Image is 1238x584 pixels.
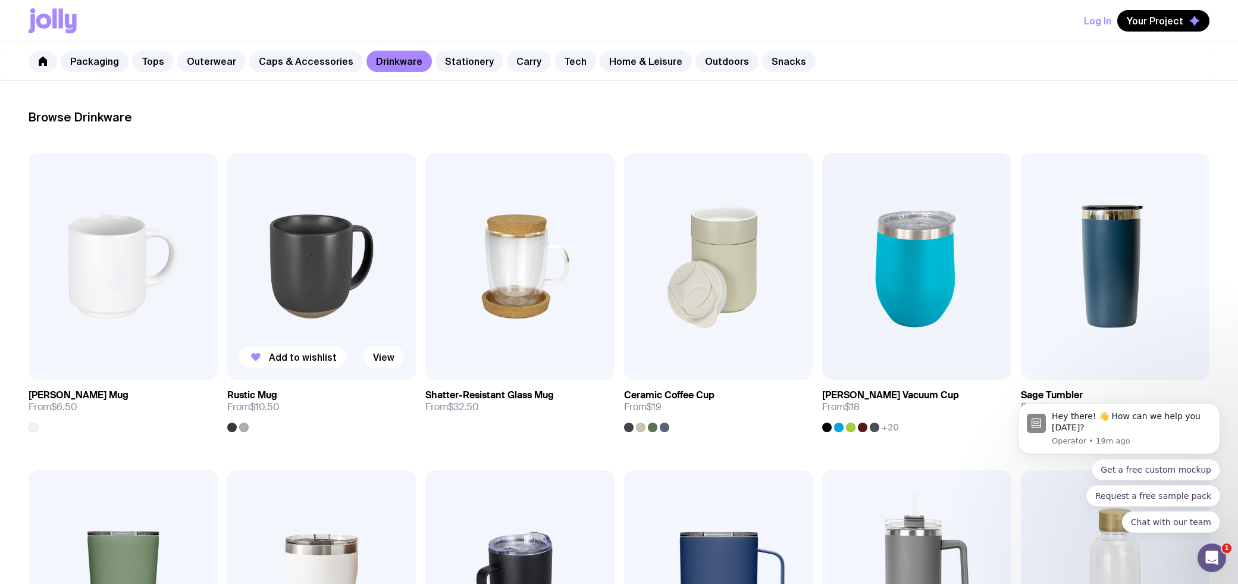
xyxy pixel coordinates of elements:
a: Outerwear [177,51,246,72]
h2: Browse Drinkware [29,110,1209,124]
iframe: Intercom live chat [1198,544,1226,572]
button: Your Project [1117,10,1209,32]
h3: [PERSON_NAME] Mug [29,389,128,401]
a: Carry [507,51,551,72]
h3: Sage Tumbler [1021,389,1083,401]
h3: Rustic Mug [227,389,277,401]
a: View [363,346,404,368]
span: From [227,401,280,413]
a: Snacks [762,51,816,72]
span: From [425,401,479,413]
a: Outdoors [695,51,759,72]
span: $32.50 [448,401,479,413]
span: Add to wishlist [269,351,337,363]
a: Shatter-Resistant Glass MugFrom$32.50 [425,380,615,423]
a: Caps & Accessories [249,51,363,72]
button: Log In [1084,10,1111,32]
span: $10.50 [250,401,280,413]
span: From [29,401,77,413]
span: 1 [1222,544,1231,553]
a: Packaging [61,51,128,72]
span: +20 [882,423,899,432]
span: $6.50 [51,401,77,413]
a: [PERSON_NAME] MugFrom$6.50 [29,380,218,432]
span: From [624,401,662,413]
a: Tech [554,51,596,72]
a: Sage TumblerFrom$17 [1021,380,1210,432]
span: $18 [845,401,860,413]
iframe: Intercom notifications message [1000,392,1238,540]
a: Drinkware [366,51,432,72]
a: Stationery [435,51,503,72]
h3: Shatter-Resistant Glass Mug [425,389,554,401]
span: $19 [647,401,662,413]
h3: Ceramic Coffee Cup [624,389,714,401]
a: Tops [132,51,174,72]
button: Add to wishlist [239,346,346,368]
a: Home & Leisure [600,51,692,72]
span: From [822,401,860,413]
h3: [PERSON_NAME] Vacuum Cup [822,389,959,401]
a: Ceramic Coffee CupFrom$19 [624,380,813,432]
a: [PERSON_NAME] Vacuum CupFrom$18+20 [822,380,1011,432]
span: Your Project [1127,15,1183,27]
a: Rustic MugFrom$10.50 [227,380,416,432]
